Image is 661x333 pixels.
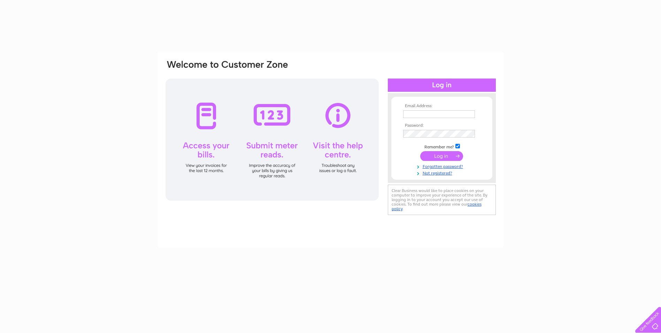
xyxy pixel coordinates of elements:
[392,202,482,211] a: cookies policy
[403,169,482,176] a: Not registered?
[403,163,482,169] a: Forgotten password?
[401,104,482,109] th: Email Address:
[401,123,482,128] th: Password:
[401,143,482,150] td: Remember me?
[388,185,496,215] div: Clear Business would like to place cookies on your computer to improve your experience of the sit...
[420,151,463,161] input: Submit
